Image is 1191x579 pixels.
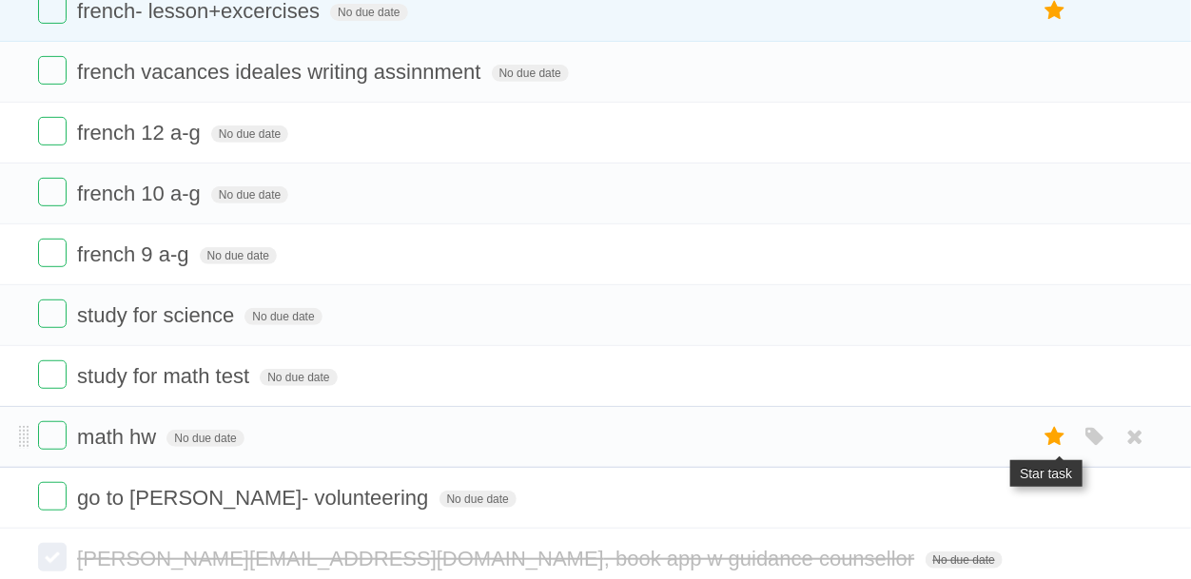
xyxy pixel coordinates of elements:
[260,369,337,386] span: No due date
[77,60,485,84] span: french vacances ideales writing assinnment
[926,551,1003,569] span: No due date
[492,65,569,82] span: No due date
[77,242,193,266] span: french 9 a-g
[38,360,67,389] label: Done
[38,117,67,145] label: Done
[38,239,67,267] label: Done
[330,4,407,21] span: No due date
[77,425,161,449] span: math hw
[38,421,67,450] label: Done
[38,299,67,328] label: Done
[200,247,277,264] span: No due date
[77,121,205,145] span: french 12 a-g
[244,308,322,325] span: No due date
[38,543,67,571] label: Done
[211,125,288,143] span: No due date
[166,430,244,447] span: No due date
[38,178,67,206] label: Done
[77,303,239,327] span: study for science
[439,491,517,508] span: No due date
[38,482,67,511] label: Done
[77,547,919,570] span: [PERSON_NAME][EMAIL_ADDRESS][DOMAIN_NAME] , book app w guidance counsellor
[77,364,254,388] span: study for math test
[1037,421,1073,453] label: Star task
[77,182,205,205] span: french 10 a-g
[77,486,433,510] span: go to [PERSON_NAME]- volunteering
[38,56,67,85] label: Done
[211,186,288,203] span: No due date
